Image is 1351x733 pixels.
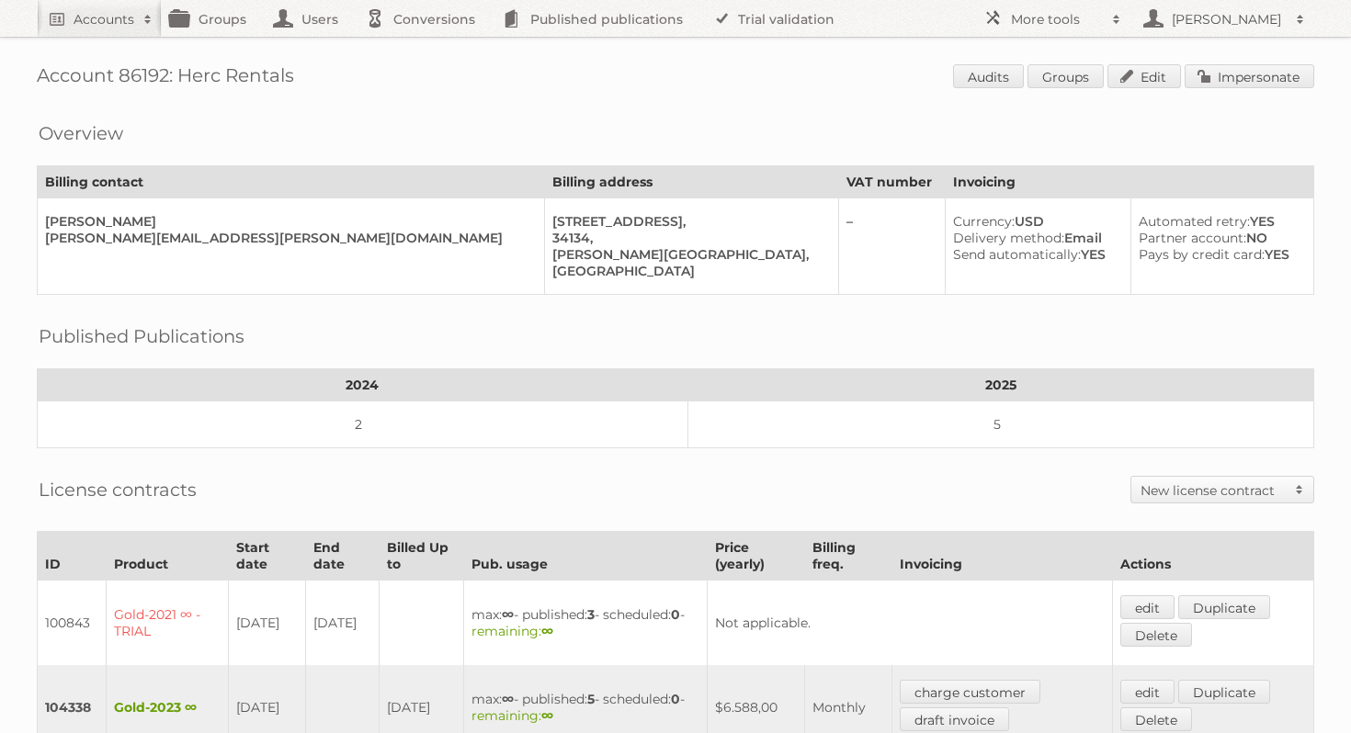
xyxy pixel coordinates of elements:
[306,532,380,581] th: End date
[38,166,545,198] th: Billing contact
[502,691,514,707] strong: ∞
[552,230,824,246] div: 34134,
[1120,623,1192,647] a: Delete
[1139,230,1299,246] div: NO
[891,532,1112,581] th: Invoicing
[1139,246,1299,263] div: YES
[708,532,804,581] th: Price (yearly)
[45,213,529,230] div: [PERSON_NAME]
[107,532,229,581] th: Product
[953,64,1024,88] a: Audits
[1167,10,1287,28] h2: [PERSON_NAME]
[953,246,1115,263] div: YES
[839,166,946,198] th: VAT number
[946,166,1314,198] th: Invoicing
[953,230,1064,246] span: Delivery method:
[471,623,553,639] span: remaining:
[1011,10,1103,28] h2: More tools
[900,680,1040,704] a: charge customer
[1178,595,1270,619] a: Duplicate
[1139,213,1250,230] span: Automated retry:
[1027,64,1104,88] a: Groups
[900,707,1009,731] a: draft invoice
[38,581,107,666] td: 100843
[464,532,708,581] th: Pub. usage
[39,476,197,503] h2: License contracts
[38,532,107,581] th: ID
[671,691,680,707] strong: 0
[1107,64,1181,88] a: Edit
[1120,707,1192,731] a: Delete
[953,213,1015,230] span: Currency:
[552,213,824,230] div: [STREET_ADDRESS],
[839,198,946,295] td: –
[552,246,824,263] div: [PERSON_NAME][GEOGRAPHIC_DATA],
[464,581,708,666] td: max: - published: - scheduled: -
[708,581,1112,666] td: Not applicable.
[228,532,305,581] th: Start date
[306,581,380,666] td: [DATE]
[587,691,595,707] strong: 5
[1139,246,1265,263] span: Pays by credit card:
[38,401,688,448] td: 2
[1120,595,1175,619] a: edit
[541,623,553,639] strong: ∞
[45,230,529,246] div: [PERSON_NAME][EMAIL_ADDRESS][PERSON_NAME][DOMAIN_NAME]
[552,263,824,279] div: [GEOGRAPHIC_DATA]
[687,401,1313,448] td: 5
[953,246,1081,263] span: Send automatically:
[1120,680,1175,704] a: edit
[544,166,839,198] th: Billing address
[1185,64,1314,88] a: Impersonate
[107,581,229,666] td: Gold-2021 ∞ - TRIAL
[39,322,244,350] h2: Published Publications
[1131,477,1313,502] a: New license contract
[74,10,134,28] h2: Accounts
[1112,532,1313,581] th: Actions
[804,532,891,581] th: Billing freq.
[541,707,553,724] strong: ∞
[953,230,1115,246] div: Email
[1139,213,1299,230] div: YES
[671,606,680,623] strong: 0
[1139,230,1246,246] span: Partner account:
[587,606,595,623] strong: 3
[471,707,553,724] span: remaining:
[37,64,1314,92] h1: Account 86192: Herc Rentals
[502,606,514,623] strong: ∞
[379,532,463,581] th: Billed Up to
[228,581,305,666] td: [DATE]
[953,213,1115,230] div: USD
[1178,680,1270,704] a: Duplicate
[687,369,1313,401] th: 2025
[39,119,123,147] h2: Overview
[1286,477,1313,502] span: Toggle
[1141,481,1286,500] h2: New license contract
[38,369,688,401] th: 2024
